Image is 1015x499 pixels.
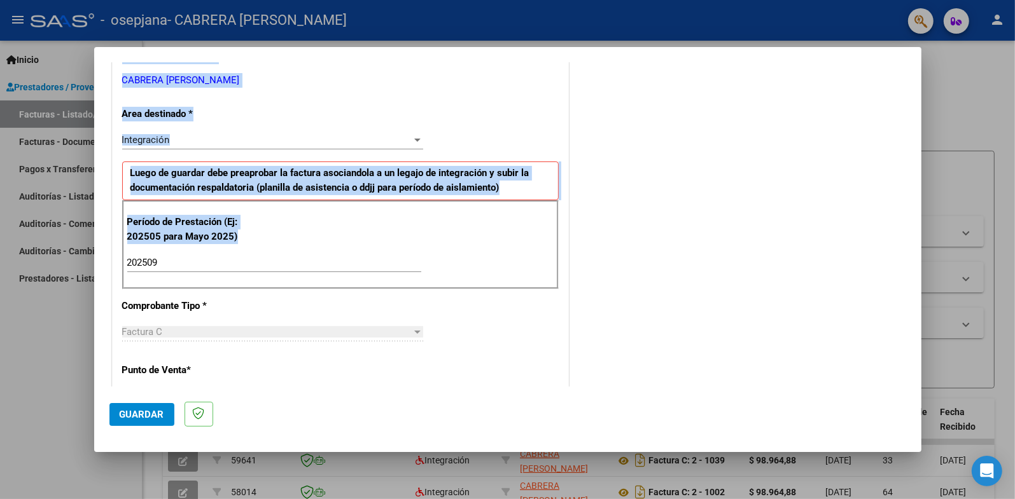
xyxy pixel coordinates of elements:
[122,326,163,338] span: Factura C
[122,134,170,146] span: Integración
[122,73,559,88] p: CABRERA [PERSON_NAME]
[130,167,529,193] strong: Luego de guardar debe preaprobar la factura asociandola a un legajo de integración y subir la doc...
[972,456,1002,486] div: Open Intercom Messenger
[122,363,253,378] p: Punto de Venta
[122,107,253,121] p: Area destinado *
[122,299,253,313] p: Comprobante Tipo *
[122,51,219,62] span: ANALISIS PRESTADOR
[127,215,255,243] p: Período de Prestación (Ej: 202505 para Mayo 2025)
[109,403,174,426] button: Guardar
[120,409,164,420] span: Guardar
